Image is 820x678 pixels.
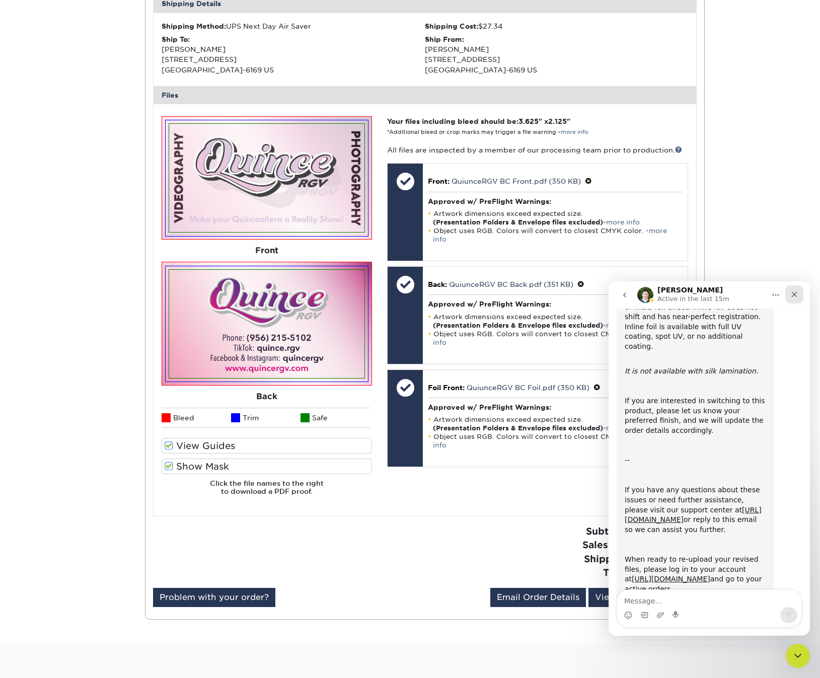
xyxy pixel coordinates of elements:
[428,432,682,449] li: Object uses RGB. Colors will convert to closest CMYK color. -
[609,281,810,636] iframe: Intercom live chat
[433,227,667,243] a: more info
[606,424,640,432] a: more info
[561,129,588,135] a: more info
[154,86,696,104] div: Files
[449,280,573,288] a: QuiunceRGV BC Back.pdf (351 KB)
[162,459,372,474] label: Show Mask
[428,300,682,308] h4: Approved w/ PreFlight Warnings:
[428,384,465,392] span: Foil Front:
[786,644,810,668] iframe: Intercom live chat
[584,553,631,564] strong: Shipping:
[162,34,425,76] div: [PERSON_NAME] [STREET_ADDRESS] [GEOGRAPHIC_DATA]-6169 US
[387,145,688,155] p: All files are inspected by a member of our processing team prior to production.
[433,424,603,432] strong: (Presentation Folders & Envelope files excluded)
[425,21,688,31] div: $27.34
[548,117,567,125] span: 2.125
[586,525,631,537] strong: Subtotal:
[425,35,464,43] strong: Ship From:
[582,539,631,550] strong: Sales Tax:
[490,588,586,607] a: Email Order Details
[425,34,688,76] div: [PERSON_NAME] [STREET_ADDRESS] [GEOGRAPHIC_DATA]-6169 US
[606,322,640,329] a: more info
[428,227,682,244] li: Object uses RGB. Colors will convert to closest CMYK color. -
[428,330,682,347] li: Object uses RGB. Colors will convert to closest CMYK color. -
[162,22,226,30] strong: Shipping Method:
[301,408,370,428] li: Safe
[428,197,682,205] h4: Approved w/ PreFlight Warnings:
[433,218,603,226] strong: (Presentation Folders & Envelope files excluded)
[518,117,539,125] span: 3.625
[162,408,231,428] li: Bleed
[428,415,682,432] li: Artwork dimensions exceed expected size. -
[153,588,275,607] a: Problem with your order?
[428,313,682,330] li: Artwork dimensions exceed expected size. -
[162,240,372,262] div: Front
[428,177,450,185] span: Front:
[452,177,581,185] a: QuiunceRGV BC Front.pdf (350 KB)
[162,438,372,454] label: View Guides
[162,35,190,43] strong: Ship To:
[428,403,682,411] h4: Approved w/ PreFlight Warnings:
[387,117,570,125] strong: Your files including bleed should be: " x "
[588,588,658,607] a: View Receipt
[603,567,631,578] strong: Total:
[162,386,372,408] div: Back
[231,408,301,428] li: Trim
[387,129,588,135] small: *Additional bleed or crop marks may trigger a file warning –
[162,21,425,31] div: UPS Next Day Air Saver
[467,384,589,392] a: QuiunceRGV BC Foil.pdf (350 KB)
[162,479,372,504] h6: Click the file names to the right to download a PDF proof.
[433,322,603,329] strong: (Presentation Folders & Envelope files excluded)
[425,22,478,30] strong: Shipping Cost:
[606,218,640,226] a: more info
[428,209,682,227] li: Artwork dimensions exceed expected size. -
[428,280,447,288] span: Back:
[433,433,667,449] a: more info
[433,330,667,346] a: more info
